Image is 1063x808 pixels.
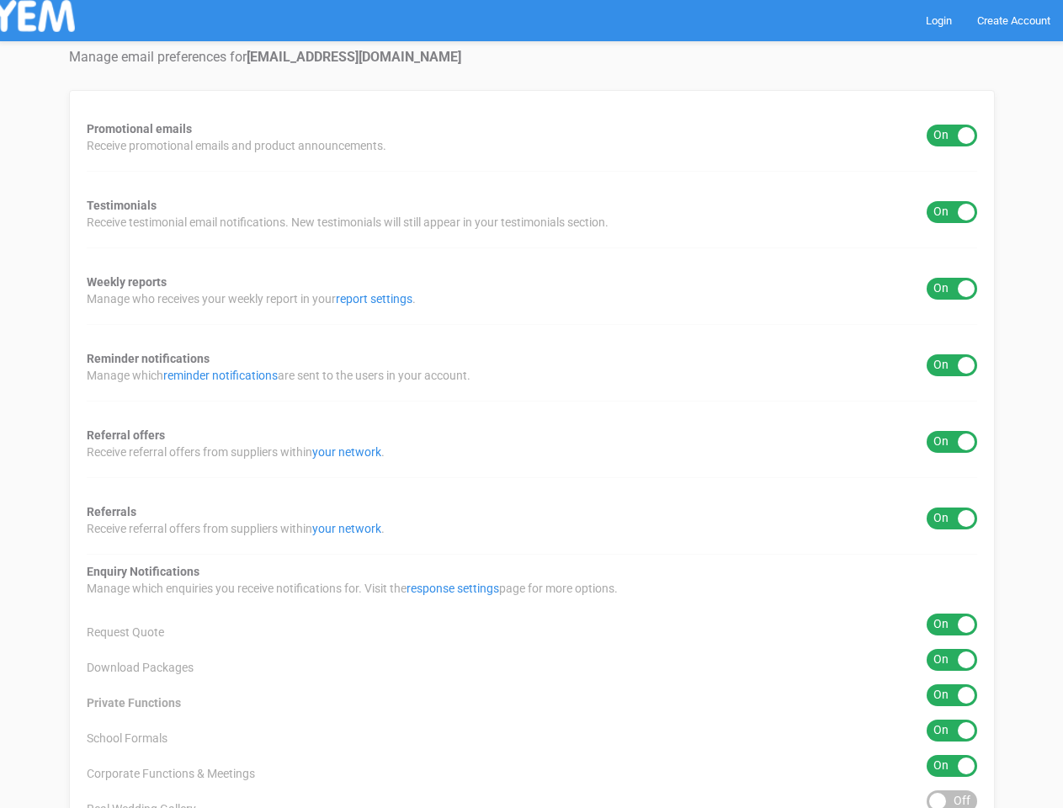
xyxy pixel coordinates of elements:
[312,522,381,535] a: your network
[87,765,255,782] span: Corporate Functions & Meetings
[87,367,470,384] span: Manage which are sent to the users in your account.
[87,624,164,641] span: Request Quote
[407,582,499,595] a: response settings
[312,445,381,459] a: your network
[87,137,386,154] span: Receive promotional emails and product announcements.
[87,214,609,231] span: Receive testimonial email notifications. New testimonials will still appear in your testimonials ...
[163,369,278,382] a: reminder notifications
[87,428,165,442] strong: Referral offers
[87,275,167,289] strong: Weekly reports
[87,730,167,747] span: School Formals
[87,352,210,365] strong: Reminder notifications
[87,580,618,597] span: Manage which enquiries you receive notifications for. Visit the page for more options.
[87,444,385,460] span: Receive referral offers from suppliers within .
[87,659,194,676] span: Download Packages
[87,290,416,307] span: Manage who receives your weekly report in your .
[87,520,385,537] span: Receive referral offers from suppliers within .
[87,122,192,136] strong: Promotional emails
[87,565,199,578] strong: Enquiry Notifications
[336,292,412,306] a: report settings
[87,694,181,711] span: Private Functions
[87,199,157,212] strong: Testimonials
[247,49,461,65] strong: [EMAIL_ADDRESS][DOMAIN_NAME]
[87,505,136,518] strong: Referrals
[69,50,995,65] h4: Manage email preferences for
